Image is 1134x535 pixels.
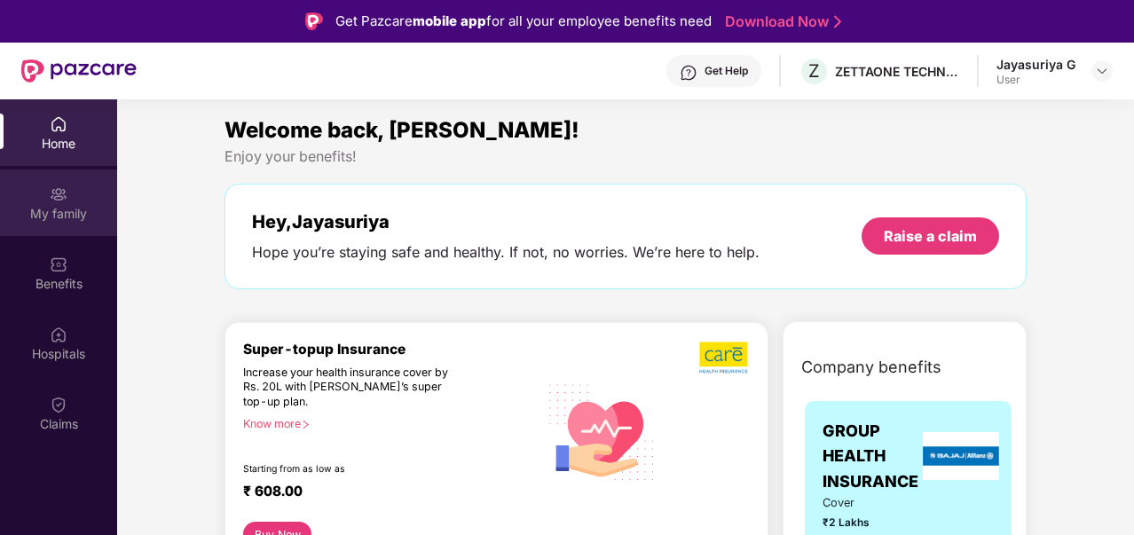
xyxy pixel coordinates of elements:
div: Know more [243,417,528,429]
strong: mobile app [413,12,486,29]
span: GROUP HEALTH INSURANCE [823,419,918,494]
img: New Pazcare Logo [21,59,137,83]
span: ₹2 Lakhs [823,515,887,531]
div: ZETTAONE TECHNOLOGIES INDIA PRIVATE LIMITED [835,63,959,80]
span: right [301,420,311,429]
div: Raise a claim [884,226,977,246]
div: Hey, Jayasuriya [252,211,760,232]
div: Jayasuriya G [996,56,1075,73]
div: Enjoy your benefits! [224,147,1027,166]
div: Super-topup Insurance [243,341,539,358]
a: Download Now [725,12,836,31]
img: svg+xml;base64,PHN2ZyB4bWxucz0iaHR0cDovL3d3dy53My5vcmcvMjAwMC9zdmciIHhtbG5zOnhsaW5rPSJodHRwOi8vd3... [539,366,665,495]
span: Z [808,60,820,82]
div: User [996,73,1075,87]
img: svg+xml;base64,PHN2ZyBpZD0iSG9zcGl0YWxzIiB4bWxucz0iaHR0cDovL3d3dy53My5vcmcvMjAwMC9zdmciIHdpZHRoPS... [50,326,67,343]
div: Starting from as low as [243,463,463,476]
div: Get Help [705,64,748,78]
div: Increase your health insurance cover by Rs. 20L with [PERSON_NAME]’s super top-up plan. [243,366,462,410]
span: Company benefits [801,355,941,380]
img: svg+xml;base64,PHN2ZyBpZD0iQ2xhaW0iIHhtbG5zPSJodHRwOi8vd3d3LnczLm9yZy8yMDAwL3N2ZyIgd2lkdGg9IjIwIi... [50,396,67,413]
img: insurerLogo [923,432,999,480]
img: Logo [305,12,323,30]
span: Cover [823,494,887,512]
div: Hope you’re staying safe and healthy. If not, no worries. We’re here to help. [252,243,760,262]
img: Stroke [834,12,841,31]
img: svg+xml;base64,PHN2ZyBpZD0iQmVuZWZpdHMiIHhtbG5zPSJodHRwOi8vd3d3LnczLm9yZy8yMDAwL3N2ZyIgd2lkdGg9Ij... [50,256,67,273]
div: ₹ 608.00 [243,483,521,504]
img: svg+xml;base64,PHN2ZyBpZD0iSGVscC0zMngzMiIgeG1sbnM9Imh0dHA6Ly93d3cudzMub3JnLzIwMDAvc3ZnIiB3aWR0aD... [680,64,697,82]
img: svg+xml;base64,PHN2ZyB3aWR0aD0iMjAiIGhlaWdodD0iMjAiIHZpZXdCb3g9IjAgMCAyMCAyMCIgZmlsbD0ibm9uZSIgeG... [50,185,67,203]
img: svg+xml;base64,PHN2ZyBpZD0iRHJvcGRvd24tMzJ4MzIiIHhtbG5zPSJodHRwOi8vd3d3LnczLm9yZy8yMDAwL3N2ZyIgd2... [1095,64,1109,78]
div: Get Pazcare for all your employee benefits need [335,11,712,32]
img: b5dec4f62d2307b9de63beb79f102df3.png [699,341,750,374]
span: Welcome back, [PERSON_NAME]! [224,117,579,143]
img: svg+xml;base64,PHN2ZyBpZD0iSG9tZSIgeG1sbnM9Imh0dHA6Ly93d3cudzMub3JnLzIwMDAvc3ZnIiB3aWR0aD0iMjAiIG... [50,115,67,133]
